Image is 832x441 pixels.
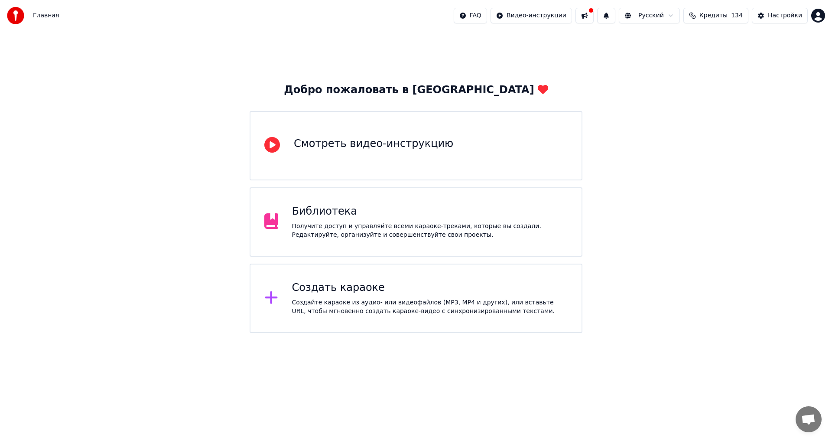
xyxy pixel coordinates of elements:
button: Кредиты134 [683,8,748,23]
div: Открытый чат [796,406,822,432]
span: 134 [731,11,743,20]
img: youka [7,7,24,24]
div: Добро пожаловать в [GEOGRAPHIC_DATA] [284,83,548,97]
button: Видео-инструкции [491,8,572,23]
div: Получите доступ и управляйте всеми караоке-треками, которые вы создали. Редактируйте, организуйте... [292,222,568,239]
div: Настройки [768,11,802,20]
nav: breadcrumb [33,11,59,20]
button: FAQ [454,8,487,23]
div: Смотреть видео-инструкцию [294,137,453,151]
span: Главная [33,11,59,20]
span: Кредиты [699,11,728,20]
button: Настройки [752,8,808,23]
div: Библиотека [292,205,568,219]
div: Создать караоке [292,281,568,295]
div: Создайте караоке из аудио- или видеофайлов (MP3, MP4 и других), или вставьте URL, чтобы мгновенно... [292,298,568,316]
